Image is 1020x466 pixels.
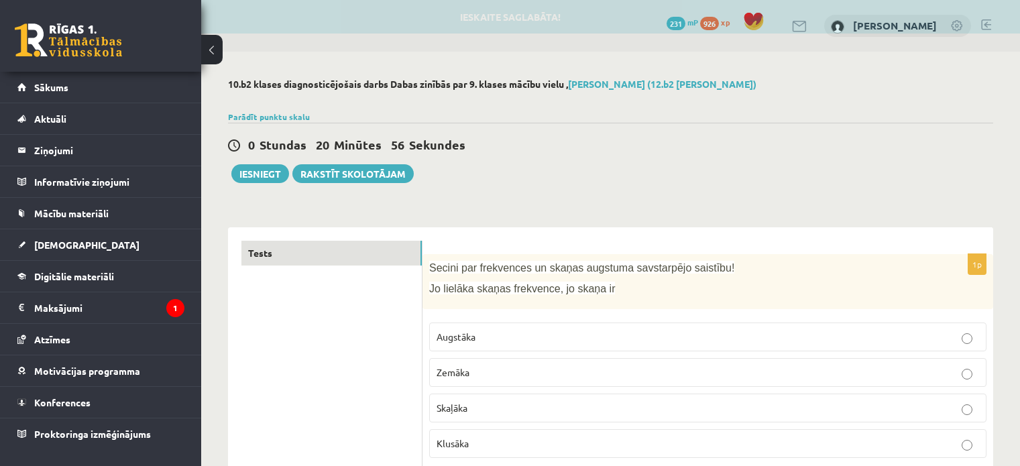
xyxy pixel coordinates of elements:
span: Augstāka [437,331,475,343]
span: Digitālie materiāli [34,270,114,282]
a: [DEMOGRAPHIC_DATA] [17,229,184,260]
a: Proktoringa izmēģinājums [17,418,184,449]
span: 56 [391,137,404,152]
a: Maksājumi1 [17,292,184,323]
a: Tests [241,241,422,266]
button: Iesniegt [231,164,289,183]
span: Sākums [34,81,68,93]
span: Mācību materiāli [34,207,109,219]
legend: Informatīvie ziņojumi [34,166,184,197]
span: Konferences [34,396,91,408]
a: Digitālie materiāli [17,261,184,292]
span: 0 [248,137,255,152]
span: Zemāka [437,366,469,378]
span: Klusāka [437,437,469,449]
input: Augstāka [962,333,972,344]
span: Skaļāka [437,402,467,414]
span: Atzīmes [34,333,70,345]
a: Aktuāli [17,103,184,134]
span: Minūtes [334,137,382,152]
legend: Ziņojumi [34,135,184,166]
input: Zemāka [962,369,972,380]
a: Ziņojumi [17,135,184,166]
a: Atzīmes [17,324,184,355]
span: Stundas [260,137,306,152]
a: Rīgas 1. Tālmācības vidusskola [15,23,122,57]
a: Informatīvie ziņojumi [17,166,184,197]
span: Jo lielāka skaņas frekvence, jo skaņa ir [429,283,615,294]
span: Sekundes [409,137,465,152]
span: Aktuāli [34,113,66,125]
span: 20 [316,137,329,152]
a: Konferences [17,387,184,418]
input: Klusāka [962,440,972,451]
h2: 10.b2 klases diagnosticējošais darbs Dabas zinībās par 9. klases mācību vielu , [228,78,993,90]
a: Motivācijas programma [17,355,184,386]
a: Rakstīt skolotājam [292,164,414,183]
a: Sākums [17,72,184,103]
span: Proktoringa izmēģinājums [34,428,151,440]
span: Secini par frekvences un skaņas augstuma savstarpējo saistību! [429,262,734,274]
span: [DEMOGRAPHIC_DATA] [34,239,139,251]
input: Skaļāka [962,404,972,415]
i: 1 [166,299,184,317]
p: 1p [968,253,986,275]
span: Motivācijas programma [34,365,140,377]
a: Mācību materiāli [17,198,184,229]
a: Parādīt punktu skalu [228,111,310,122]
a: [PERSON_NAME] (12.b2 [PERSON_NAME]) [568,78,756,90]
legend: Maksājumi [34,292,184,323]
